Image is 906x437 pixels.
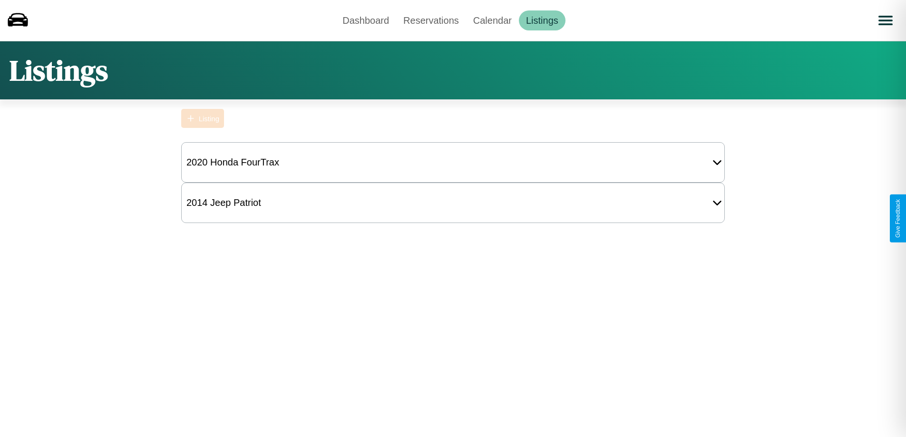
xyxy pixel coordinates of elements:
div: 2014 Jeep Patriot [182,193,266,213]
button: Open menu [872,7,899,34]
div: Give Feedback [895,199,901,238]
a: Listings [519,10,565,30]
a: Calendar [466,10,519,30]
div: 2020 Honda FourTrax [182,152,284,173]
a: Dashboard [335,10,396,30]
a: Reservations [396,10,466,30]
button: Listing [181,109,224,128]
h1: Listings [10,51,108,90]
div: Listing [199,115,219,123]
